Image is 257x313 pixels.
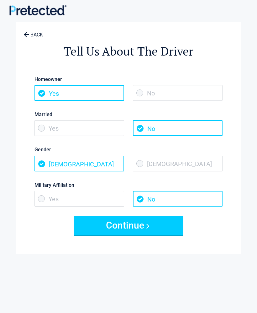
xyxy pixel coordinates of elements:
[34,181,223,189] label: Military Affiliation
[133,156,223,171] span: [DEMOGRAPHIC_DATA]
[34,145,223,154] label: Gender
[34,191,124,207] span: Yes
[22,26,44,37] a: BACK
[133,85,223,101] span: No
[133,120,223,136] span: No
[133,191,223,207] span: No
[34,156,124,171] span: [DEMOGRAPHIC_DATA]
[19,43,238,59] h2: Tell Us About The Driver
[34,75,223,84] label: Homeowner
[34,110,223,119] label: Married
[34,85,124,101] span: Yes
[34,120,124,136] span: Yes
[74,216,183,235] button: Continue
[9,5,66,15] img: Main Logo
